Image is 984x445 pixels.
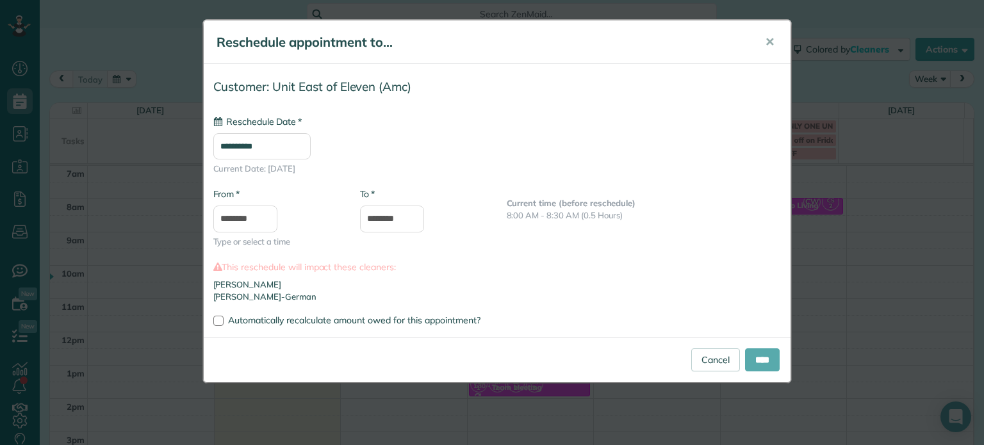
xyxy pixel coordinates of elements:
[691,348,740,371] a: Cancel
[213,261,781,273] label: This reschedule will impact these cleaners:
[213,236,341,248] span: Type or select a time
[507,209,781,222] p: 8:00 AM - 8:30 AM (0.5 Hours)
[213,279,781,291] li: [PERSON_NAME]
[360,188,375,200] label: To
[217,33,747,51] h5: Reschedule appointment to...
[228,314,480,326] span: Automatically recalculate amount owed for this appointment?
[213,115,302,128] label: Reschedule Date
[765,35,775,49] span: ✕
[213,291,781,303] li: [PERSON_NAME]-German
[507,198,636,208] b: Current time (before reschedule)
[213,163,781,175] span: Current Date: [DATE]
[213,80,781,93] h4: Customer: Unit East of Eleven (Amc)
[213,188,240,200] label: From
